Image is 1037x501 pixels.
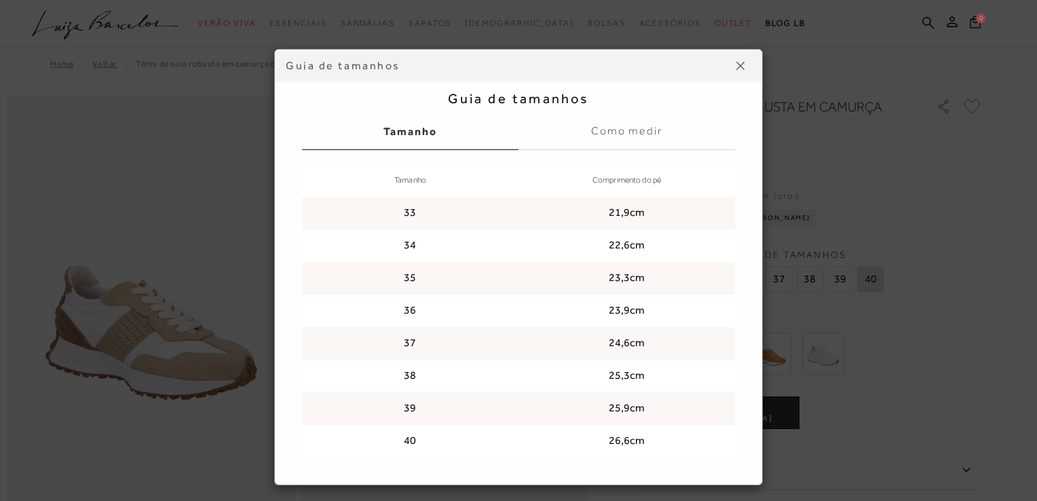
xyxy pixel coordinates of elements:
[302,113,518,150] label: Tamanho
[302,90,735,107] h2: Guia de tamanhos
[518,197,735,229] td: 21,9cm
[518,295,735,327] td: 23,9cm
[518,425,735,458] td: 26,6cm
[518,164,735,197] th: Comprimento do pé
[286,58,730,73] div: Guia de tamanhos
[518,392,735,425] td: 25,9cm
[302,262,518,295] td: 35
[736,62,744,70] img: icon-close.png
[518,327,735,360] td: 24,6cm
[302,360,518,392] td: 38
[518,113,735,150] label: Como medir
[302,197,518,229] td: 33
[302,392,518,425] td: 39
[518,229,735,262] td: 22,6cm
[302,295,518,327] td: 36
[518,360,735,392] td: 25,3cm
[302,164,518,197] th: Tamanho
[518,262,735,295] td: 23,3cm
[302,327,518,360] td: 37
[302,229,518,262] td: 34
[302,425,518,458] td: 40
